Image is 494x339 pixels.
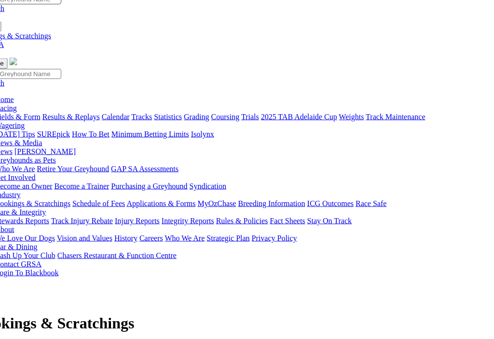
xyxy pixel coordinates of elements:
[261,113,337,121] a: 2025 TAB Adelaide Cup
[216,217,268,225] a: Rules & Policies
[339,113,364,121] a: Weights
[132,113,152,121] a: Tracks
[55,182,110,190] a: Become a Trainer
[252,234,297,242] a: Privacy Policy
[51,217,113,225] a: Track Injury Rebate
[184,113,209,121] a: Grading
[198,199,236,208] a: MyOzChase
[162,217,214,225] a: Integrity Reports
[238,199,305,208] a: Breeding Information
[165,234,205,242] a: Who We Are
[241,113,259,121] a: Trials
[270,217,305,225] a: Fact Sheets
[72,130,110,138] a: How To Bet
[57,234,112,242] a: Vision and Values
[211,113,240,121] a: Coursing
[127,199,196,208] a: Applications & Forms
[139,234,163,242] a: Careers
[14,147,76,156] a: [PERSON_NAME]
[307,217,352,225] a: Stay On Track
[114,234,137,242] a: History
[111,130,189,138] a: Minimum Betting Limits
[154,113,182,121] a: Statistics
[72,199,125,208] a: Schedule of Fees
[37,165,110,173] a: Retire Your Greyhound
[356,199,386,208] a: Race Safe
[10,58,17,65] img: logo-grsa-white.png
[57,251,177,260] a: Chasers Restaurant & Function Centre
[366,113,425,121] a: Track Maintenance
[42,113,100,121] a: Results & Replays
[190,182,226,190] a: Syndication
[111,165,179,173] a: GAP SA Assessments
[102,113,130,121] a: Calendar
[37,130,70,138] a: SUREpick
[307,199,354,208] a: ICG Outcomes
[191,130,214,138] a: Isolynx
[111,182,188,190] a: Purchasing a Greyhound
[115,217,160,225] a: Injury Reports
[207,234,250,242] a: Strategic Plan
